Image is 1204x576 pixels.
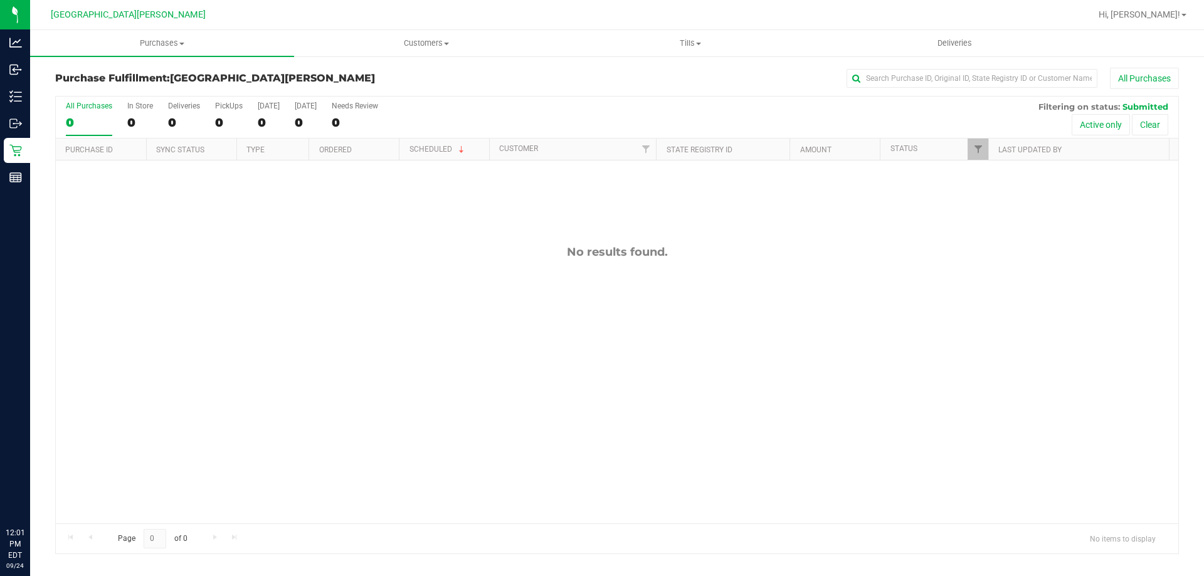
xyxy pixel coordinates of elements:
div: 0 [66,115,112,130]
span: Hi, [PERSON_NAME]! [1099,9,1180,19]
div: 0 [168,115,200,130]
a: Tills [558,30,822,56]
div: PickUps [215,102,243,110]
input: Search Purchase ID, Original ID, State Registry ID or Customer Name... [847,69,1097,88]
a: Scheduled [409,145,467,154]
inline-svg: Inbound [9,63,22,76]
a: Last Updated By [998,145,1062,154]
div: 0 [127,115,153,130]
inline-svg: Inventory [9,90,22,103]
div: In Store [127,102,153,110]
button: All Purchases [1110,68,1179,89]
button: Clear [1132,114,1168,135]
span: Page of 0 [107,529,198,548]
p: 09/24 [6,561,24,570]
button: Active only [1072,114,1130,135]
span: [GEOGRAPHIC_DATA][PERSON_NAME] [170,72,375,84]
span: Customers [295,38,557,49]
inline-svg: Retail [9,144,22,157]
a: Status [890,144,917,153]
div: 0 [258,115,280,130]
div: [DATE] [258,102,280,110]
inline-svg: Outbound [9,117,22,130]
div: Needs Review [332,102,378,110]
a: Sync Status [156,145,204,154]
span: Filtering on status: [1038,102,1120,112]
div: Deliveries [168,102,200,110]
span: No items to display [1080,529,1166,548]
h3: Purchase Fulfillment: [55,73,430,84]
iframe: Resource center [13,476,50,513]
a: Amount [800,145,832,154]
div: 0 [295,115,317,130]
div: All Purchases [66,102,112,110]
span: Tills [559,38,821,49]
a: Filter [635,139,656,160]
a: Deliveries [823,30,1087,56]
span: [GEOGRAPHIC_DATA][PERSON_NAME] [51,9,206,20]
div: 0 [215,115,243,130]
a: Type [246,145,265,154]
div: [DATE] [295,102,317,110]
inline-svg: Analytics [9,36,22,49]
a: State Registry ID [667,145,732,154]
div: No results found. [56,245,1178,259]
a: Filter [968,139,988,160]
span: Deliveries [921,38,989,49]
a: Ordered [319,145,352,154]
a: Purchases [30,30,294,56]
p: 12:01 PM EDT [6,527,24,561]
a: Customers [294,30,558,56]
inline-svg: Reports [9,171,22,184]
div: 0 [332,115,378,130]
a: Purchase ID [65,145,113,154]
span: Submitted [1122,102,1168,112]
span: Purchases [30,38,294,49]
a: Customer [499,144,538,153]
